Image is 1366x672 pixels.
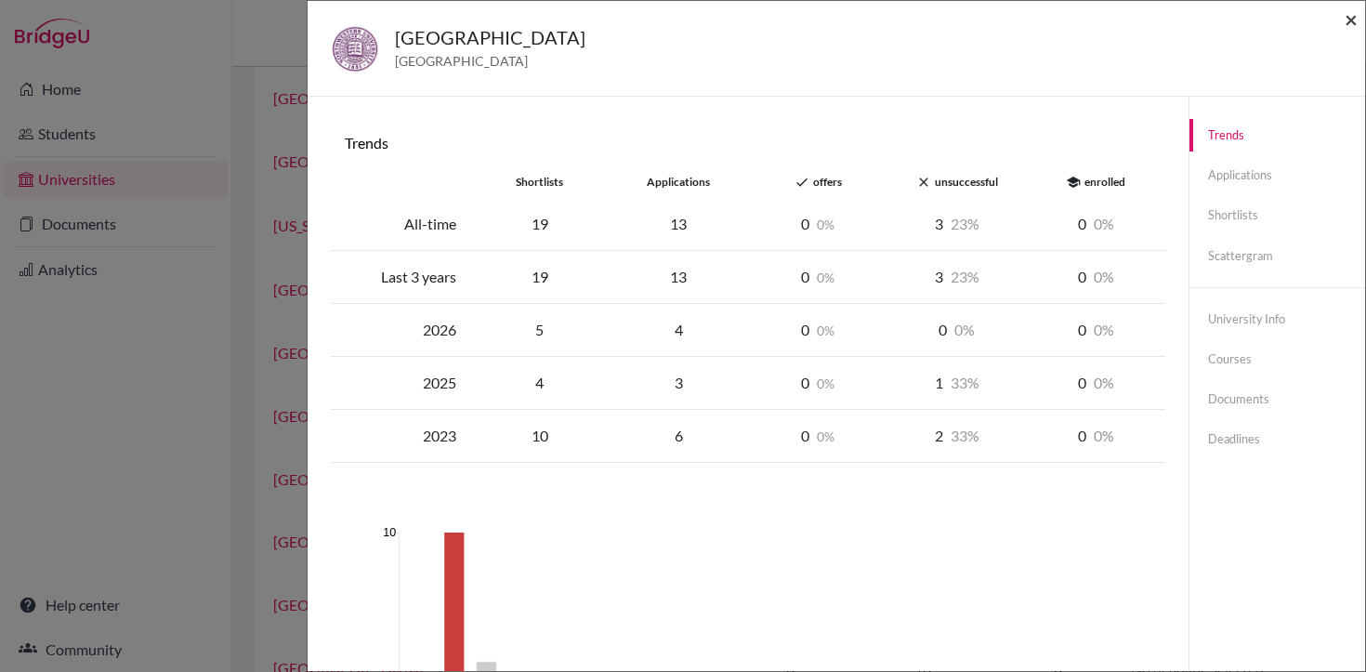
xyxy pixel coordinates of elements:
[951,215,979,232] span: 23
[1094,427,1114,444] span: 0
[345,134,1151,152] h6: Trends
[1027,213,1166,235] div: 0
[609,425,748,447] div: 6
[1189,423,1365,455] a: Deadlines
[1345,6,1358,33] span: ×
[470,372,610,394] div: 4
[331,372,470,394] div: 2025
[1189,159,1365,191] a: Applications
[470,266,610,288] div: 19
[470,319,610,341] div: 5
[331,266,470,288] div: Last 3 years
[1189,303,1365,336] a: University info
[1189,119,1365,152] a: Trends
[1066,175,1081,190] i: school
[331,319,470,341] div: 2026
[470,425,610,447] div: 10
[609,266,748,288] div: 13
[609,319,748,341] div: 4
[887,319,1027,341] div: 0
[817,376,834,391] span: 0
[1094,321,1114,338] span: 0
[331,213,470,235] div: All-time
[954,321,975,338] span: 0
[935,175,998,189] span: unsuccessful
[1189,199,1365,231] a: Shortlists
[951,374,979,391] span: 33
[795,175,809,190] i: done
[470,213,610,235] div: 19
[951,268,979,285] span: 23
[1189,240,1365,272] a: Scattergram
[1345,8,1358,31] button: Close
[330,23,380,73] img: us_nor_xmt26504.jpeg
[748,266,887,288] div: 0
[817,217,834,232] span: 0
[609,174,748,191] div: applications
[470,174,610,191] div: shortlists
[916,175,931,190] i: close
[887,266,1027,288] div: 3
[748,372,887,394] div: 0
[1027,425,1166,447] div: 0
[951,427,979,444] span: 33
[1094,374,1114,391] span: 0
[748,425,887,447] div: 0
[1027,372,1166,394] div: 0
[887,213,1027,235] div: 3
[395,23,585,51] h5: [GEOGRAPHIC_DATA]
[609,372,748,394] div: 3
[1094,215,1114,232] span: 0
[609,213,748,235] div: 13
[383,526,396,539] text: 10
[1189,383,1365,415] a: Documents
[817,270,834,285] span: 0
[817,428,834,444] span: 0
[1027,319,1166,341] div: 0
[887,425,1027,447] div: 2
[748,213,887,235] div: 0
[1189,343,1365,376] a: Courses
[813,175,842,189] span: offers
[395,51,585,71] span: [GEOGRAPHIC_DATA]
[887,372,1027,394] div: 1
[748,319,887,341] div: 0
[1084,175,1125,189] span: enrolled
[331,425,470,447] div: 2023
[1094,268,1114,285] span: 0
[1027,266,1166,288] div: 0
[817,323,834,338] span: 0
